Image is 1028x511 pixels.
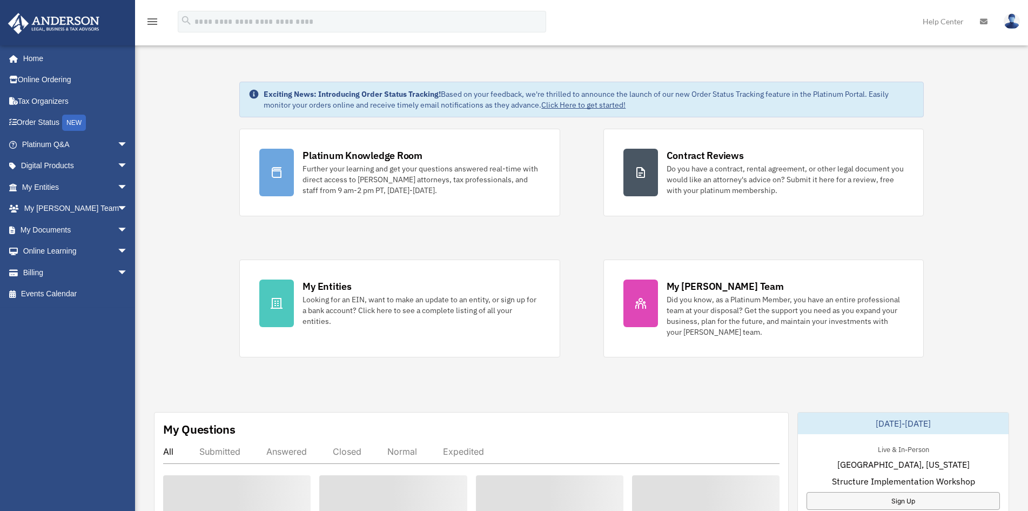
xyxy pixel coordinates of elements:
[117,219,139,241] span: arrow_drop_down
[869,443,938,454] div: Live & In-Person
[667,149,744,162] div: Contract Reviews
[541,100,626,110] a: Click Here to get started!
[117,262,139,284] span: arrow_drop_down
[117,155,139,177] span: arrow_drop_down
[8,219,144,241] a: My Documentsarrow_drop_down
[303,294,540,327] div: Looking for an EIN, want to make an update to an entity, or sign up for a bank account? Click her...
[199,446,240,457] div: Submitted
[798,413,1009,434] div: [DATE]-[DATE]
[333,446,361,457] div: Closed
[117,198,139,220] span: arrow_drop_down
[117,134,139,156] span: arrow_drop_down
[667,163,904,196] div: Do you have a contract, rental agreement, or other legal document you would like an attorney's ad...
[8,134,144,155] a: Platinum Q&Aarrow_drop_down
[832,475,975,488] span: Structure Implementation Workshop
[239,129,560,216] a: Platinum Knowledge Room Further your learning and get your questions answered real-time with dire...
[603,129,924,216] a: Contract Reviews Do you have a contract, rental agreement, or other legal document you would like...
[5,13,103,34] img: Anderson Advisors Platinum Portal
[303,163,540,196] div: Further your learning and get your questions answered real-time with direct access to [PERSON_NAM...
[62,115,86,131] div: NEW
[303,149,422,162] div: Platinum Knowledge Room
[603,260,924,357] a: My [PERSON_NAME] Team Did you know, as a Platinum Member, you have an entire professional team at...
[807,492,1000,510] a: Sign Up
[266,446,307,457] div: Answered
[8,155,144,177] a: Digital Productsarrow_drop_down
[163,421,236,437] div: My Questions
[443,446,484,457] div: Expedited
[8,69,144,91] a: Online Ordering
[303,280,351,293] div: My Entities
[8,198,144,220] a: My [PERSON_NAME] Teamarrow_drop_down
[180,15,192,26] i: search
[264,89,441,99] strong: Exciting News: Introducing Order Status Tracking!
[8,262,144,283] a: Billingarrow_drop_down
[117,176,139,198] span: arrow_drop_down
[837,458,970,471] span: [GEOGRAPHIC_DATA], [US_STATE]
[8,241,144,262] a: Online Learningarrow_drop_down
[8,176,144,198] a: My Entitiesarrow_drop_down
[667,280,784,293] div: My [PERSON_NAME] Team
[667,294,904,337] div: Did you know, as a Platinum Member, you have an entire professional team at your disposal? Get th...
[264,89,914,110] div: Based on your feedback, we're thrilled to announce the launch of our new Order Status Tracking fe...
[1004,14,1020,29] img: User Pic
[146,15,159,28] i: menu
[163,446,173,457] div: All
[387,446,417,457] div: Normal
[146,19,159,28] a: menu
[8,112,144,134] a: Order StatusNEW
[8,48,139,69] a: Home
[239,260,560,357] a: My Entities Looking for an EIN, want to make an update to an entity, or sign up for a bank accoun...
[117,241,139,263] span: arrow_drop_down
[8,90,144,112] a: Tax Organizers
[8,283,144,305] a: Events Calendar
